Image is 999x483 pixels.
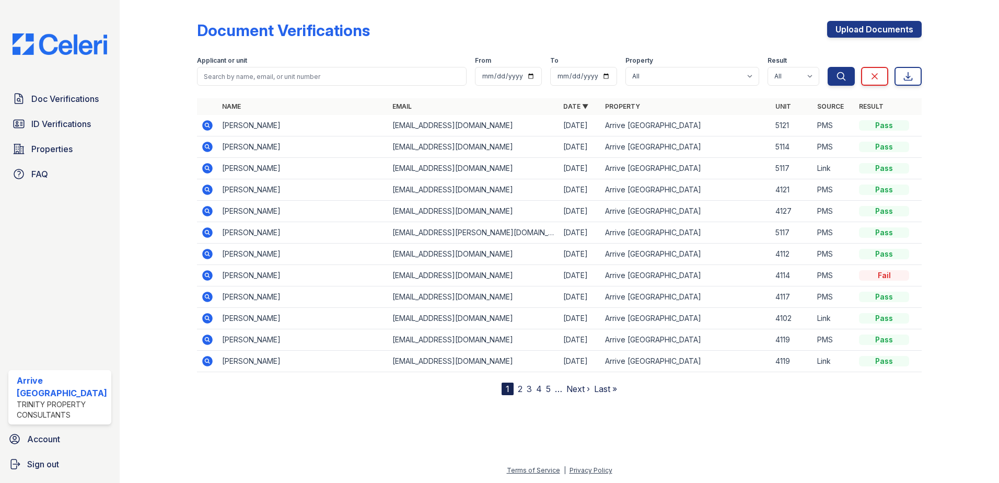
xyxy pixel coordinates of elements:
[218,222,389,244] td: [PERSON_NAME]
[31,143,73,155] span: Properties
[388,136,559,158] td: [EMAIL_ADDRESS][DOMAIN_NAME]
[859,185,909,195] div: Pass
[27,433,60,445] span: Account
[4,33,115,55] img: CE_Logo_Blue-a8612792a0a2168367f1c8372b55b34899dd931a85d93a1a3d3e32e68fde9ad4.png
[859,249,909,259] div: Pass
[27,458,59,470] span: Sign out
[771,115,813,136] td: 5121
[527,384,532,394] a: 3
[859,356,909,366] div: Pass
[570,466,612,474] a: Privacy Policy
[771,351,813,372] td: 4119
[817,102,844,110] a: Source
[546,384,551,394] a: 5
[771,136,813,158] td: 5114
[4,429,115,450] a: Account
[218,179,389,201] td: [PERSON_NAME]
[8,164,111,185] a: FAQ
[559,115,601,136] td: [DATE]
[222,102,241,110] a: Name
[559,265,601,286] td: [DATE]
[859,335,909,345] div: Pass
[813,244,855,265] td: PMS
[601,222,772,244] td: Arrive [GEOGRAPHIC_DATA]
[218,308,389,329] td: [PERSON_NAME]
[813,329,855,351] td: PMS
[601,201,772,222] td: Arrive [GEOGRAPHIC_DATA]
[388,286,559,308] td: [EMAIL_ADDRESS][DOMAIN_NAME]
[218,351,389,372] td: [PERSON_NAME]
[771,286,813,308] td: 4117
[8,139,111,159] a: Properties
[218,244,389,265] td: [PERSON_NAME]
[564,466,566,474] div: |
[218,201,389,222] td: [PERSON_NAME]
[605,102,640,110] a: Property
[559,286,601,308] td: [DATE]
[625,56,653,65] label: Property
[388,265,559,286] td: [EMAIL_ADDRESS][DOMAIN_NAME]
[559,244,601,265] td: [DATE]
[197,67,467,86] input: Search by name, email, or unit number
[601,329,772,351] td: Arrive [GEOGRAPHIC_DATA]
[218,286,389,308] td: [PERSON_NAME]
[859,206,909,216] div: Pass
[475,56,491,65] label: From
[31,118,91,130] span: ID Verifications
[859,102,884,110] a: Result
[771,158,813,179] td: 5117
[388,158,559,179] td: [EMAIL_ADDRESS][DOMAIN_NAME]
[768,56,787,65] label: Result
[813,115,855,136] td: PMS
[859,313,909,324] div: Pass
[771,329,813,351] td: 4119
[859,120,909,131] div: Pass
[536,384,542,394] a: 4
[388,308,559,329] td: [EMAIL_ADDRESS][DOMAIN_NAME]
[813,286,855,308] td: PMS
[827,21,922,38] a: Upload Documents
[218,115,389,136] td: [PERSON_NAME]
[771,179,813,201] td: 4121
[813,308,855,329] td: Link
[559,329,601,351] td: [DATE]
[31,93,99,105] span: Doc Verifications
[859,270,909,281] div: Fail
[559,136,601,158] td: [DATE]
[859,163,909,174] div: Pass
[859,292,909,302] div: Pass
[813,201,855,222] td: PMS
[197,56,247,65] label: Applicant or unit
[388,115,559,136] td: [EMAIL_ADDRESS][DOMAIN_NAME]
[17,399,107,420] div: Trinity Property Consultants
[559,222,601,244] td: [DATE]
[388,179,559,201] td: [EMAIL_ADDRESS][DOMAIN_NAME]
[771,265,813,286] td: 4114
[8,113,111,134] a: ID Verifications
[601,265,772,286] td: Arrive [GEOGRAPHIC_DATA]
[813,179,855,201] td: PMS
[601,308,772,329] td: Arrive [GEOGRAPHIC_DATA]
[4,454,115,475] a: Sign out
[566,384,590,394] a: Next ›
[594,384,617,394] a: Last »
[775,102,791,110] a: Unit
[388,244,559,265] td: [EMAIL_ADDRESS][DOMAIN_NAME]
[17,374,107,399] div: Arrive [GEOGRAPHIC_DATA]
[550,56,559,65] label: To
[859,227,909,238] div: Pass
[601,351,772,372] td: Arrive [GEOGRAPHIC_DATA]
[559,158,601,179] td: [DATE]
[601,286,772,308] td: Arrive [GEOGRAPHIC_DATA]
[218,265,389,286] td: [PERSON_NAME]
[601,179,772,201] td: Arrive [GEOGRAPHIC_DATA]
[771,308,813,329] td: 4102
[559,351,601,372] td: [DATE]
[771,222,813,244] td: 5117
[8,88,111,109] a: Doc Verifications
[813,265,855,286] td: PMS
[813,351,855,372] td: Link
[601,244,772,265] td: Arrive [GEOGRAPHIC_DATA]
[771,201,813,222] td: 4127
